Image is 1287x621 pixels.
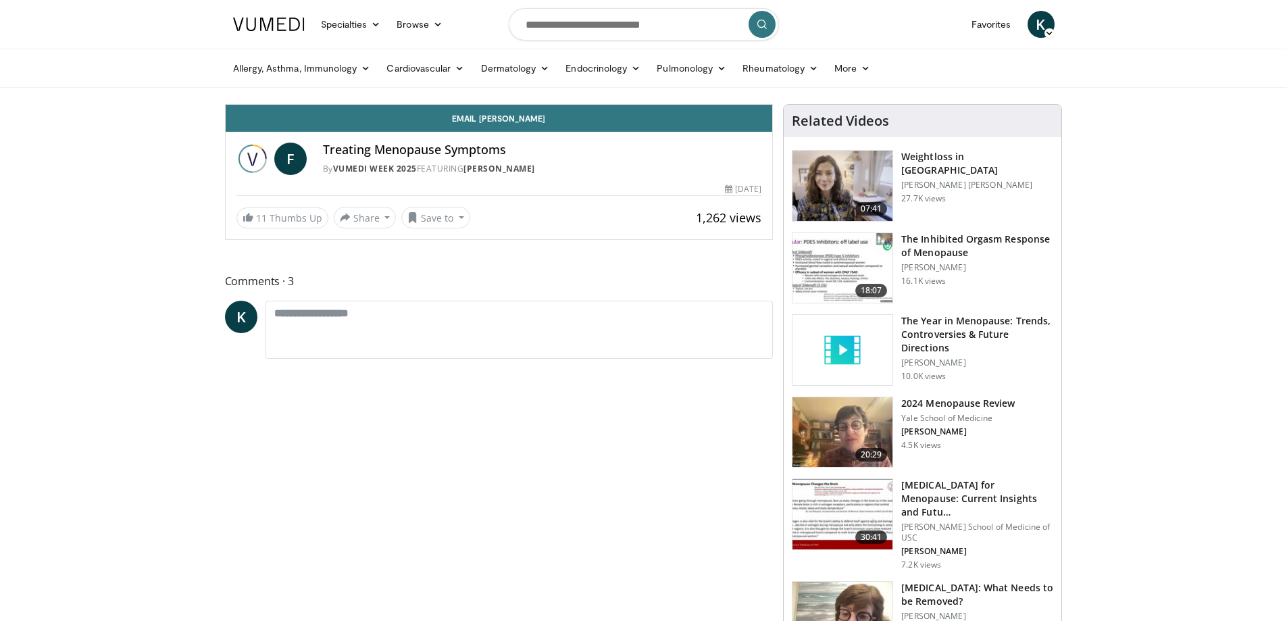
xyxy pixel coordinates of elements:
h3: Weightloss in [GEOGRAPHIC_DATA] [901,150,1053,177]
a: 30:41 [MEDICAL_DATA] for Menopause: Current Insights and Futu… [PERSON_NAME] School of Medicine o... [792,478,1053,570]
h3: The Year in Menopause: Trends, Controversies & Future Directions [901,314,1053,355]
a: 18:07 The Inhibited Orgasm Response of Menopause [PERSON_NAME] 16.1K views [792,232,1053,304]
div: By FEATURING [323,163,762,175]
input: Search topics, interventions [509,8,779,41]
a: The Year in Menopause: Trends, Controversies & Future Directions [PERSON_NAME] 10.0K views [792,314,1053,386]
span: 11 [256,212,267,224]
p: [PERSON_NAME] [901,426,1015,437]
h3: 2024 Menopause Review [901,397,1015,410]
a: K [1028,11,1055,38]
p: [PERSON_NAME] School of Medicine of USC [901,522,1053,543]
a: Favorites [963,11,1019,38]
div: [DATE] [725,183,761,195]
h3: The Inhibited Orgasm Response of Menopause [901,232,1053,259]
p: 4.5K views [901,440,941,451]
a: F [274,143,307,175]
a: More [826,55,878,82]
span: 30:41 [855,530,888,544]
img: 283c0f17-5e2d-42ba-a87c-168d447cdba4.150x105_q85_crop-smart_upscale.jpg [792,233,892,303]
img: 47271b8a-94f4-49c8-b914-2a3d3af03a9e.150x105_q85_crop-smart_upscale.jpg [792,479,892,549]
p: [PERSON_NAME] [PERSON_NAME] [901,180,1053,191]
a: Dermatology [473,55,558,82]
a: Email [PERSON_NAME] [226,105,773,132]
button: Save to [401,207,470,228]
a: Browse [388,11,451,38]
h4: Treating Menopause Symptoms [323,143,762,157]
button: Share [334,207,397,228]
p: Yale School of Medicine [901,413,1015,424]
span: 20:29 [855,448,888,462]
a: K [225,301,257,333]
p: [PERSON_NAME] [901,546,1053,557]
h4: Related Videos [792,113,889,129]
a: [PERSON_NAME] [463,163,535,174]
span: 1,262 views [696,209,761,226]
a: Vumedi Week 2025 [333,163,417,174]
h3: [MEDICAL_DATA]: What Needs to be Removed? [901,581,1053,608]
h3: [MEDICAL_DATA] for Menopause: Current Insights and Futu… [901,478,1053,519]
p: 7.2K views [901,560,941,570]
a: Rheumatology [734,55,826,82]
a: 07:41 Weightloss in [GEOGRAPHIC_DATA] [PERSON_NAME] [PERSON_NAME] 27.7K views [792,150,1053,222]
span: Comments 3 [225,272,774,290]
img: VuMedi Logo [233,18,305,31]
a: Pulmonology [649,55,734,82]
a: Allergy, Asthma, Immunology [225,55,379,82]
a: Endocrinology [557,55,649,82]
p: 16.1K views [901,276,946,287]
img: 692f135d-47bd-4f7e-b54d-786d036e68d3.150x105_q85_crop-smart_upscale.jpg [792,397,892,468]
p: [PERSON_NAME] [901,357,1053,368]
p: 27.7K views [901,193,946,204]
p: [PERSON_NAME] [901,262,1053,273]
img: 9983fed1-7565-45be-8934-aef1103ce6e2.150x105_q85_crop-smart_upscale.jpg [792,151,892,221]
a: Cardiovascular [378,55,472,82]
img: Vumedi Week 2025 [236,143,269,175]
a: 20:29 2024 Menopause Review Yale School of Medicine [PERSON_NAME] 4.5K views [792,397,1053,468]
a: 11 Thumbs Up [236,207,328,228]
span: 07:41 [855,202,888,216]
span: 18:07 [855,284,888,297]
a: Specialties [313,11,389,38]
p: 10.0K views [901,371,946,382]
img: video_placeholder_short.svg [792,315,892,385]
